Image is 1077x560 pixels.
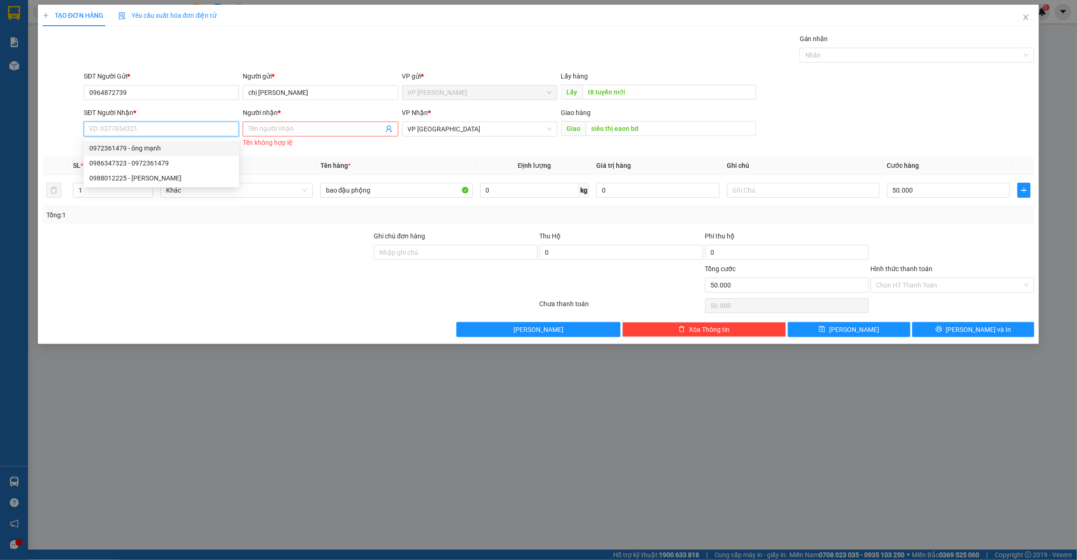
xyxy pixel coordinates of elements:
div: SĐT Người Nhận [84,108,239,118]
span: user-add [385,125,393,133]
div: 0986347323 - 0972361479 [84,156,239,171]
button: delete [46,183,61,198]
div: SĐT Người Gửi [84,71,239,81]
button: printer[PERSON_NAME] và In [912,322,1035,337]
span: Thu Hộ [540,232,561,240]
span: VP Sài Gòn [408,122,552,136]
input: Dọc đường [583,85,756,100]
span: [PERSON_NAME] và In [946,324,1012,335]
span: Khác [166,183,307,197]
span: save [819,326,825,333]
span: Xóa Thông tin [689,324,730,335]
th: Ghi chú [723,157,883,175]
input: Ghi chú đơn hàng [374,245,537,260]
label: Hình thức thanh toán [871,265,933,273]
span: close [1022,14,1030,21]
span: Tổng cước [705,265,736,273]
label: Gán nhãn [800,35,828,43]
div: Phí thu hộ [705,231,869,245]
div: Người nhận [243,108,398,118]
div: 0988012225 - [PERSON_NAME] [89,173,233,183]
button: save[PERSON_NAME] [788,322,911,337]
span: [PERSON_NAME] [513,324,564,335]
button: Close [1013,5,1039,31]
label: Ghi chú đơn hàng [374,232,425,240]
div: 0988012225 - PHƯƠNG LINH [84,171,239,186]
span: VP Nhận [402,109,428,116]
span: [PERSON_NAME] [829,324,879,335]
span: plus [43,12,49,19]
div: 0972361479 - ông mạnh [84,141,239,156]
span: Lấy hàng [561,72,588,80]
div: Tổng: 1 [46,210,416,220]
span: printer [936,326,942,333]
span: Yêu cầu xuất hóa đơn điện tử [118,12,217,19]
span: Cước hàng [887,162,919,169]
button: plus [1018,183,1031,198]
input: Dọc đường [586,121,756,136]
button: deleteXóa Thông tin [622,322,786,337]
div: Tên không hợp lệ [243,137,398,148]
input: VD: Bàn, Ghế [320,183,473,198]
span: kg [579,183,589,198]
span: VP Nam Dong [408,86,552,100]
span: delete [679,326,685,333]
input: Ghi Chú [727,183,880,198]
div: 0986347323 - 0972361479 [89,158,233,168]
span: SL [73,162,80,169]
img: icon [118,12,126,20]
span: Tên hàng [320,162,351,169]
div: VP gửi [402,71,557,81]
span: TẠO ĐƠN HÀNG [43,12,103,19]
div: Chưa thanh toán [539,299,704,315]
span: Lấy [561,85,583,100]
input: 0 [596,183,720,198]
div: Người gửi [243,71,398,81]
div: 0972361479 - ông mạnh [89,143,233,153]
span: Định lượng [518,162,551,169]
span: Giao hàng [561,109,591,116]
span: Giá trị hàng [596,162,631,169]
button: [PERSON_NAME] [456,322,620,337]
span: plus [1018,187,1030,194]
span: Giao [561,121,586,136]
